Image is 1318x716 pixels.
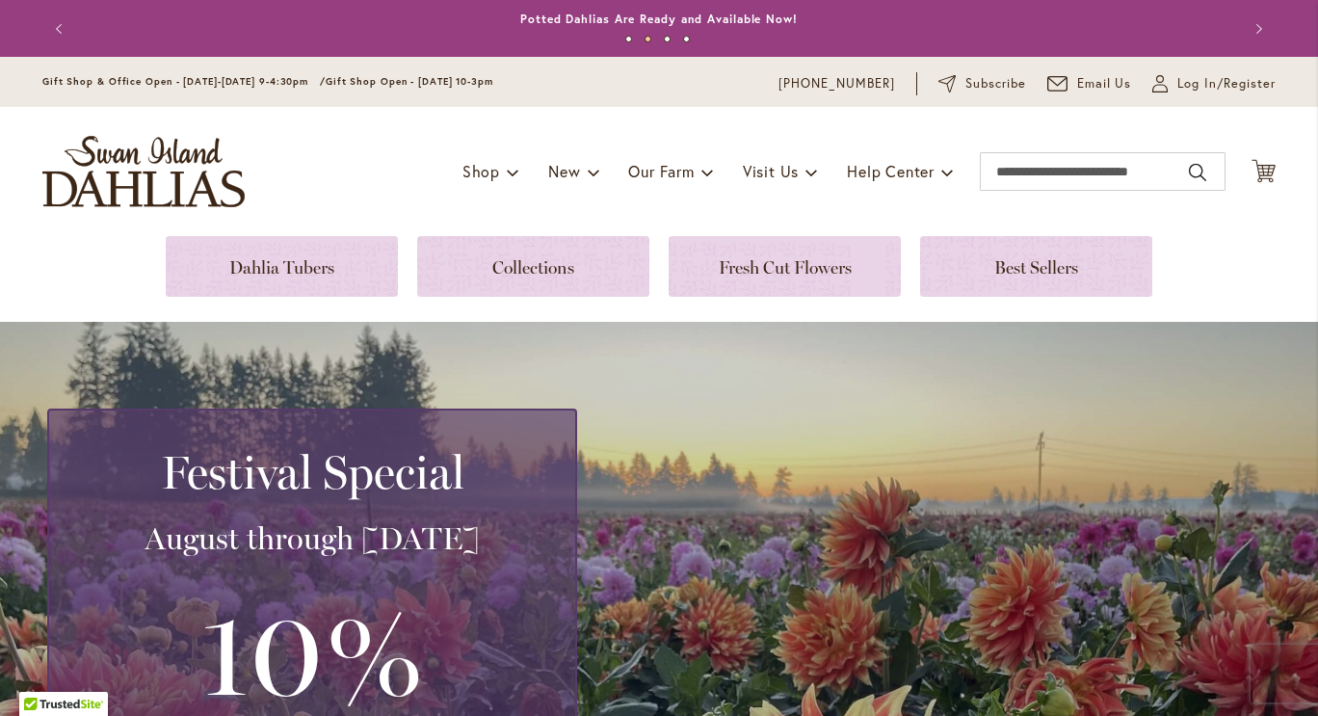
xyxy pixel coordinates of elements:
span: Subscribe [965,74,1026,93]
button: 3 of 4 [664,36,671,42]
button: 2 of 4 [645,36,651,42]
a: [PHONE_NUMBER] [778,74,895,93]
span: Help Center [847,161,935,181]
a: store logo [42,136,245,207]
button: Previous [42,10,81,48]
span: New [548,161,580,181]
span: Gift Shop Open - [DATE] 10-3pm [326,75,493,88]
a: Log In/Register [1152,74,1276,93]
span: Visit Us [743,161,799,181]
button: 1 of 4 [625,36,632,42]
span: Our Farm [628,161,694,181]
span: Shop [462,161,500,181]
span: Log In/Register [1177,74,1276,93]
a: Potted Dahlias Are Ready and Available Now! [520,12,798,26]
button: 4 of 4 [683,36,690,42]
span: Gift Shop & Office Open - [DATE]-[DATE] 9-4:30pm / [42,75,326,88]
a: Subscribe [938,74,1026,93]
h3: August through [DATE] [72,519,552,558]
h2: Festival Special [72,445,552,499]
a: Email Us [1047,74,1132,93]
span: Email Us [1077,74,1132,93]
button: Next [1237,10,1276,48]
